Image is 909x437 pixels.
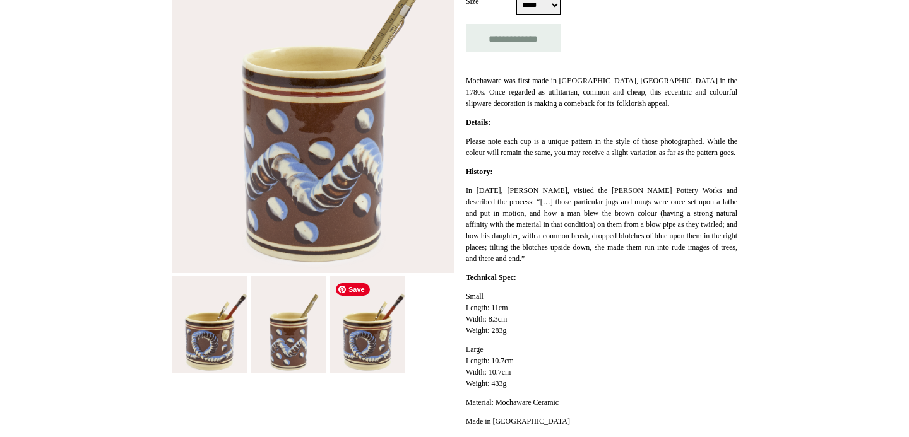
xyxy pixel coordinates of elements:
strong: History: [466,167,493,176]
p: Made in [GEOGRAPHIC_DATA] [466,416,737,427]
span: Save [336,283,370,296]
p: Material: Mochaware Ceramic [466,397,737,408]
p: Mochaware was first made in [GEOGRAPHIC_DATA], [GEOGRAPHIC_DATA] in the 1780s. Once regarded as u... [466,75,737,109]
p: Small Length: 11cm Width: 8.3cm Weight: 283g [466,291,737,336]
p: Large Length: 10.7cm Width: 10.7cm Weight: 433g [466,344,737,389]
strong: Technical Spec: [466,273,516,282]
img: Brown Mochaware Ceramic Pen Pot, 'Earth Worm' [251,276,326,373]
strong: Details: [466,118,490,127]
img: Brown Mochaware Ceramic Pen Pot, 'Earth Worm' [330,276,405,373]
img: Brown Mochaware Ceramic Pen Pot, 'Earth Worm' [172,276,247,373]
p: Please note each cup is a unique pattern in the style of those photographed. While the colour wil... [466,136,737,158]
p: In [DATE], [PERSON_NAME], visited the [PERSON_NAME] Pottery Works and described the process: “[…]... [466,185,737,264]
